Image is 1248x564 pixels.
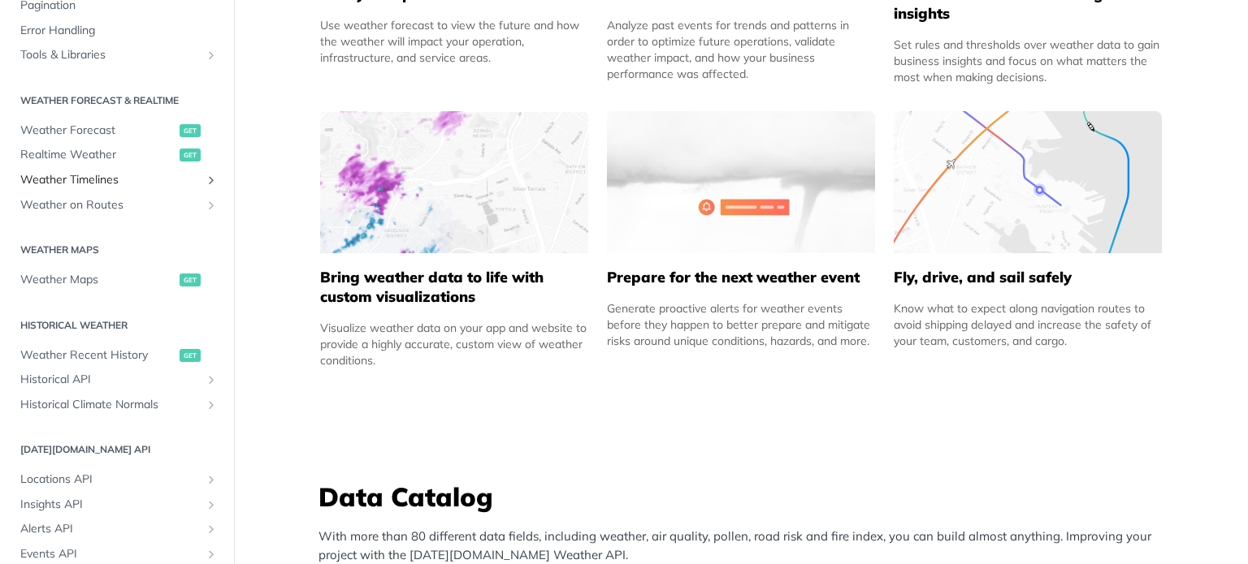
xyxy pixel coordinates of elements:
button: Show subpages for Weather Timelines [205,174,218,187]
span: get [180,124,201,137]
div: Generate proactive alerts for weather events before they happen to better prepare and mitigate ri... [607,300,875,349]
button: Show subpages for Locations API [205,473,218,486]
img: 4463876-group-4982x.svg [320,111,588,253]
span: Weather Recent History [20,347,175,364]
p: With more than 80 different data fields, including weather, air quality, pollen, road risk and fi... [318,527,1172,564]
a: Historical APIShow subpages for Historical API [12,368,222,392]
span: get [180,349,201,362]
span: Historical API [20,372,201,388]
a: Tools & LibrariesShow subpages for Tools & Libraries [12,43,222,67]
button: Show subpages for Historical API [205,373,218,386]
button: Show subpages for Historical Climate Normals [205,398,218,411]
div: Know what to expect along navigation routes to avoid shipping delayed and increase the safety of ... [894,300,1162,349]
h5: Fly, drive, and sail safely [894,268,1162,287]
a: Historical Climate NormalsShow subpages for Historical Climate Normals [12,393,222,417]
h2: [DATE][DOMAIN_NAME] API [12,442,222,457]
span: get [180,149,201,161]
a: Weather on RoutesShow subpages for Weather on Routes [12,193,222,217]
a: Realtime Weatherget [12,143,222,167]
button: Show subpages for Events API [205,548,218,561]
h5: Bring weather data to life with custom visualizations [320,268,588,307]
span: Weather Forecast [20,123,175,139]
span: Realtime Weather [20,147,175,163]
h2: Weather Forecast & realtime [12,93,222,108]
a: Alerts APIShow subpages for Alerts API [12,517,222,541]
span: Weather on Routes [20,197,201,213]
span: get [180,273,201,286]
div: Analyze past events for trends and patterns in order to optimize future operations, validate weat... [607,17,875,82]
span: Alerts API [20,521,201,537]
span: Tools & Libraries [20,47,201,63]
div: Visualize weather data on your app and website to provide a highly accurate, custom view of weath... [320,320,588,368]
a: Weather TimelinesShow subpages for Weather Timelines [12,168,222,192]
span: Locations API [20,471,201,488]
h3: Data Catalog [318,479,1172,514]
h2: Weather Maps [12,243,222,257]
a: Weather Recent Historyget [12,343,222,368]
span: Error Handling [20,23,218,39]
div: Use weather forecast to view the future and how the weather will impact your operation, infrastru... [320,17,588,66]
button: Show subpages for Tools & Libraries [205,49,218,62]
h2: Historical Weather [12,318,222,333]
span: Historical Climate Normals [20,397,201,413]
button: Show subpages for Alerts API [205,523,218,536]
span: Weather Timelines [20,172,201,188]
button: Show subpages for Insights API [205,498,218,511]
a: Weather Forecastget [12,118,222,143]
img: 994b3d6-mask-group-32x.svg [894,111,1162,253]
img: 2c0a313-group-496-12x.svg [607,111,875,253]
button: Show subpages for Weather on Routes [205,199,218,212]
span: Insights API [20,497,201,513]
span: Weather Maps [20,272,175,288]
h5: Prepare for the next weather event [607,268,875,287]
span: Events API [20,546,201,562]
div: Set rules and thresholds over weather data to gain business insights and focus on what matters th... [894,37,1162,85]
a: Locations APIShow subpages for Locations API [12,467,222,492]
a: Weather Mapsget [12,268,222,292]
a: Insights APIShow subpages for Insights API [12,493,222,517]
a: Error Handling [12,19,222,43]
